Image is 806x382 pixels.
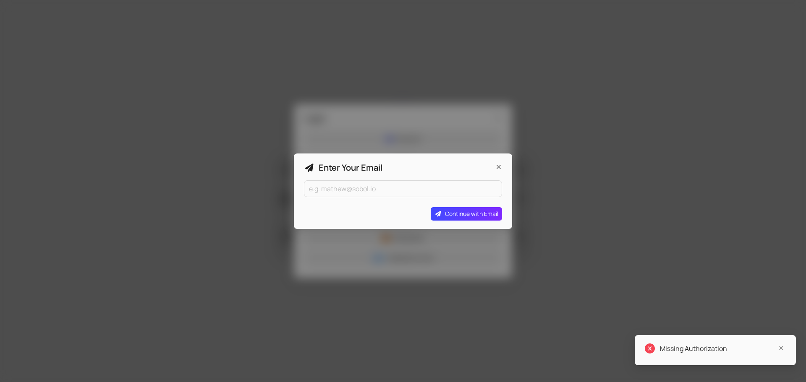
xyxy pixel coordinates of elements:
span: close-circle [645,343,655,353]
input: e.g. mathew@sobol.io [304,180,502,197]
button: Continue with Email [431,207,502,221]
span: Continue with Email [445,209,498,218]
button: Close [492,160,505,174]
div: Enter Your Email [304,162,482,174]
div: Missing Authorization [660,343,786,353]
